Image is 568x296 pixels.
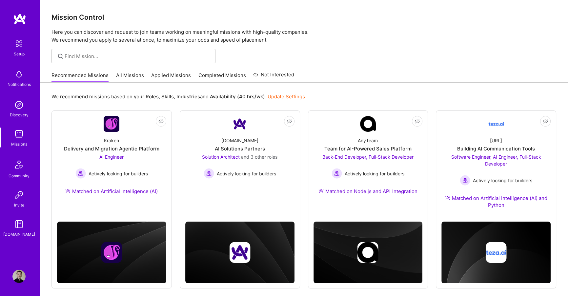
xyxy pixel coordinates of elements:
[51,13,556,21] h3: Mission Control
[486,242,507,263] img: Company logo
[314,222,423,283] img: cover
[14,202,24,208] div: Invite
[9,172,30,179] div: Community
[198,72,246,83] a: Completed Missions
[358,137,378,144] div: AnyTeam
[104,137,119,144] div: Kraken
[151,72,191,83] a: Applied Missions
[460,175,470,186] img: Actively looking for builders
[51,72,109,83] a: Recommended Missions
[161,93,174,100] b: Skills
[89,170,148,177] span: Actively looking for builders
[12,270,26,283] img: User Avatar
[11,270,27,283] a: User Avatar
[116,72,144,83] a: All Missions
[65,188,158,195] div: Matched on Artificial Intelligence (AI)
[99,154,124,160] span: AI Engineer
[14,50,25,57] div: Setup
[12,37,26,50] img: setup
[415,119,420,124] i: icon EyeClosed
[215,145,265,152] div: AI Solutions Partners
[185,222,294,283] img: cover
[268,93,305,100] a: Update Settings
[488,116,504,132] img: Company Logo
[104,116,119,132] img: Company Logo
[229,242,250,263] img: Company logo
[221,137,258,144] div: [DOMAIN_NAME]
[490,137,502,144] div: [URL]
[457,145,535,152] div: Building AI Communication Tools
[8,81,31,88] div: Notifications
[204,168,214,179] img: Actively looking for builders
[11,157,27,172] img: Community
[543,119,548,124] i: icon EyeClosed
[146,93,159,100] b: Roles
[445,195,450,200] img: Ateam Purple Icon
[10,111,29,118] div: Discovery
[65,53,211,60] input: Find Mission...
[318,188,324,193] img: Ateam Purple Icon
[318,188,417,195] div: Matched on Node.js and API Integration
[332,168,342,179] img: Actively looking for builders
[202,154,240,160] span: Solution Architect
[13,13,26,25] img: logo
[287,119,292,124] i: icon EyeClosed
[360,116,376,132] img: Company Logo
[473,177,532,184] span: Actively looking for builders
[65,188,71,193] img: Ateam Purple Icon
[441,222,551,284] img: cover
[64,145,159,152] div: Delivery and Migration Agentic Platform
[101,242,122,263] img: Company logo
[324,145,411,152] div: Team for AI-Powered Sales Platform
[51,28,556,44] p: Here you can discover and request to join teams working on meaningful missions with high-quality ...
[441,116,551,216] a: Company Logo[URL]Building AI Communication ToolsSoftware Engineer, AI Engineer, Full-Stack Develo...
[176,93,200,100] b: Industries
[51,93,305,100] p: We recommend missions based on your , , and .
[357,242,378,263] img: Company logo
[185,116,294,197] a: Company Logo[DOMAIN_NAME]AI Solutions PartnersSolution Architect and 3 other rolesActively lookin...
[210,93,265,100] b: Availability (40 hrs/wk)
[345,170,404,177] span: Actively looking for builders
[12,128,26,141] img: teamwork
[12,98,26,111] img: discovery
[75,168,86,179] img: Actively looking for builders
[314,116,423,203] a: Company LogoAnyTeamTeam for AI-Powered Sales PlatformBack-End Developer, Full-Stack Developer Act...
[232,116,248,132] img: Company Logo
[158,119,164,124] i: icon EyeClosed
[57,222,166,283] img: cover
[451,154,541,167] span: Software Engineer, AI Engineer, Full-Stack Developer
[12,188,26,202] img: Invite
[217,170,276,177] span: Actively looking for builders
[3,231,35,238] div: [DOMAIN_NAME]
[57,116,166,203] a: Company LogoKrakenDelivery and Migration Agentic PlatformAI Engineer Actively looking for builder...
[241,154,277,160] span: and 3 other roles
[12,68,26,81] img: bell
[441,195,551,208] div: Matched on Artificial Intelligence (AI) and Python
[57,52,64,60] i: icon SearchGrey
[11,141,27,148] div: Missions
[322,154,414,160] span: Back-End Developer, Full-Stack Developer
[253,71,294,83] a: Not Interested
[12,218,26,231] img: guide book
